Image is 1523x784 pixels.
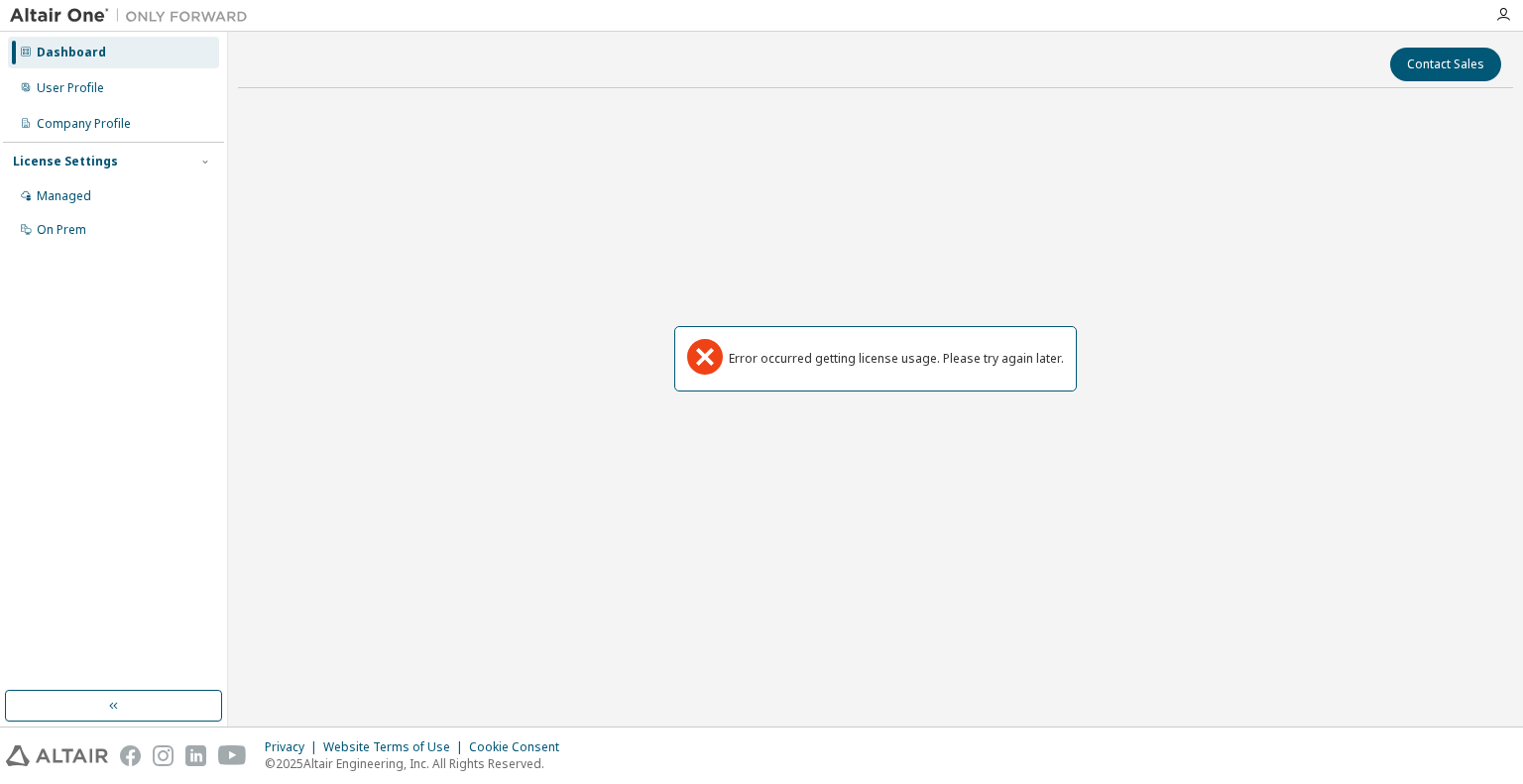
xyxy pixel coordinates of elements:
[37,45,106,60] div: Dashboard
[1390,48,1501,81] button: Contact Sales
[6,745,108,766] img: altair_logo.svg
[323,739,469,755] div: Website Terms of Use
[153,745,174,766] img: instagram.svg
[13,154,118,169] div: License Settings
[218,745,247,766] img: youtube.svg
[37,222,86,238] div: On Prem
[120,745,141,766] img: facebook.svg
[185,745,206,766] img: linkedin.svg
[265,739,323,755] div: Privacy
[469,739,571,755] div: Cookie Consent
[265,755,571,772] p: © 2025 Altair Engineering, Inc. All Rights Reserved.
[37,80,104,96] div: User Profile
[37,188,91,204] div: Managed
[10,6,258,26] img: Altair One
[729,351,1064,367] div: Error occurred getting license usage. Please try again later.
[37,116,131,132] div: Company Profile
